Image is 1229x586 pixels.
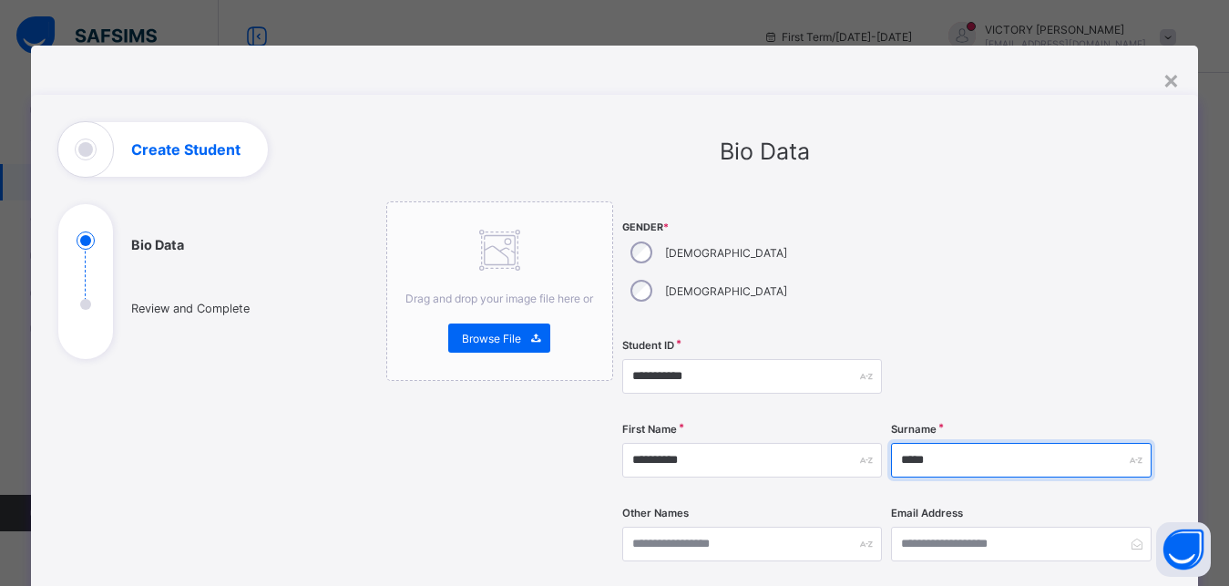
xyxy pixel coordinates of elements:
div: Drag and drop your image file here orBrowse File [386,201,613,381]
label: Email Address [891,507,963,519]
label: Surname [891,423,937,436]
button: Open asap [1156,522,1211,577]
span: Drag and drop your image file here or [405,292,593,305]
label: First Name [622,423,677,436]
div: × [1162,64,1180,95]
label: [DEMOGRAPHIC_DATA] [665,284,787,298]
label: Other Names [622,507,689,519]
label: [DEMOGRAPHIC_DATA] [665,246,787,260]
span: Browse File [462,332,521,345]
span: Bio Data [720,138,810,165]
span: Gender [622,221,882,233]
label: Student ID [622,339,674,352]
h1: Create Student [131,142,241,157]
